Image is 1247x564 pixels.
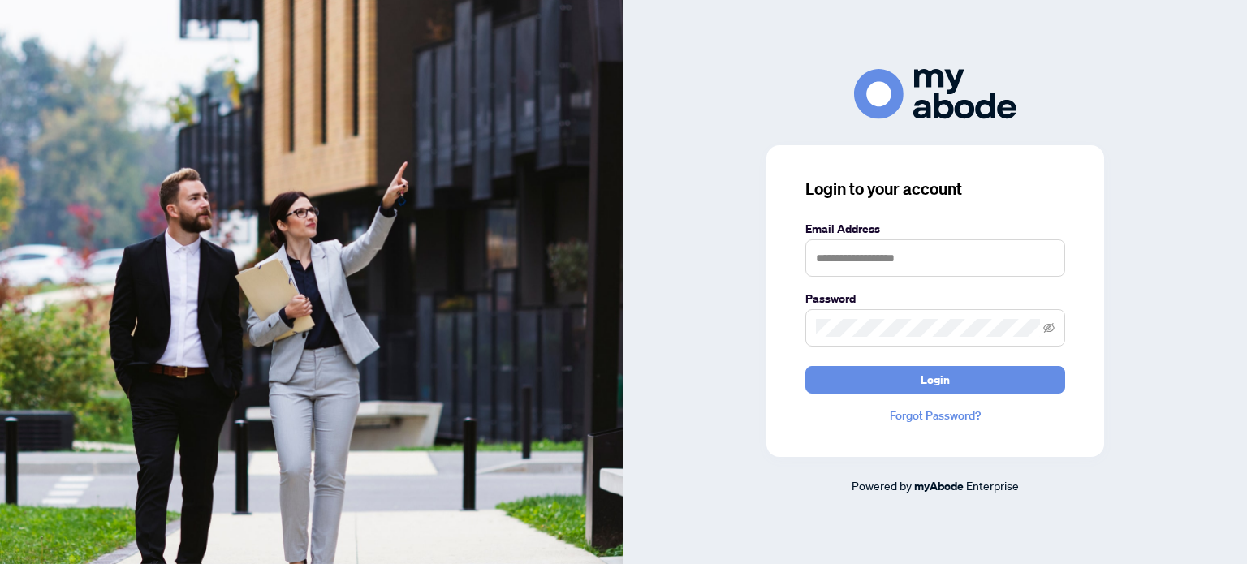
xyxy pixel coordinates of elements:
[854,69,1016,118] img: ma-logo
[805,178,1065,200] h3: Login to your account
[966,478,1019,493] span: Enterprise
[921,367,950,393] span: Login
[805,290,1065,308] label: Password
[914,477,964,495] a: myAbode
[805,366,1065,394] button: Login
[805,220,1065,238] label: Email Address
[805,407,1065,424] a: Forgot Password?
[852,478,912,493] span: Powered by
[1043,322,1055,334] span: eye-invisible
